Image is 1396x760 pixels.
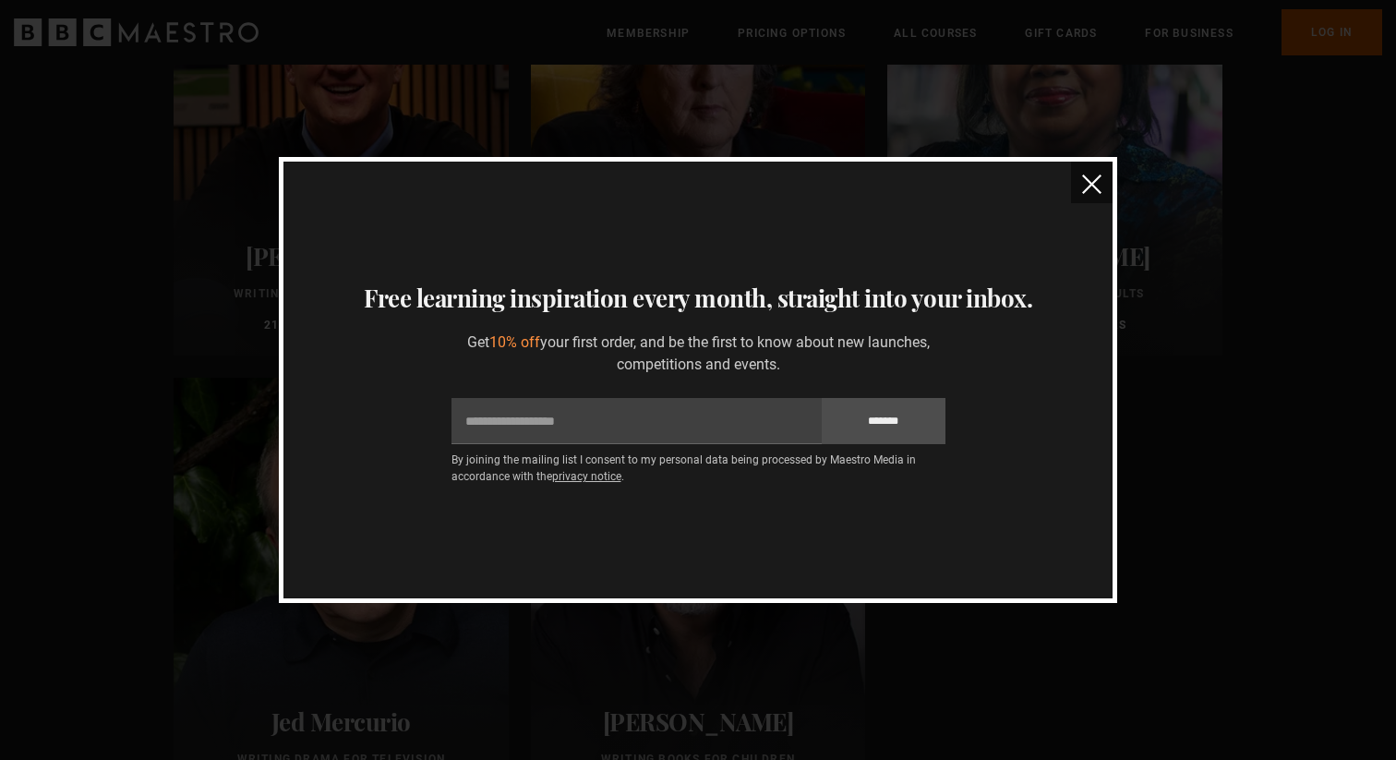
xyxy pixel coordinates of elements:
[306,280,1089,317] h3: Free learning inspiration every month, straight into your inbox.
[451,332,945,376] p: Get your first order, and be the first to know about new launches, competitions and events.
[451,452,945,485] p: By joining the mailing list I consent to my personal data being processed by Maestro Media in acc...
[1071,162,1113,203] button: close
[489,333,540,351] span: 10% off
[552,470,621,483] a: privacy notice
